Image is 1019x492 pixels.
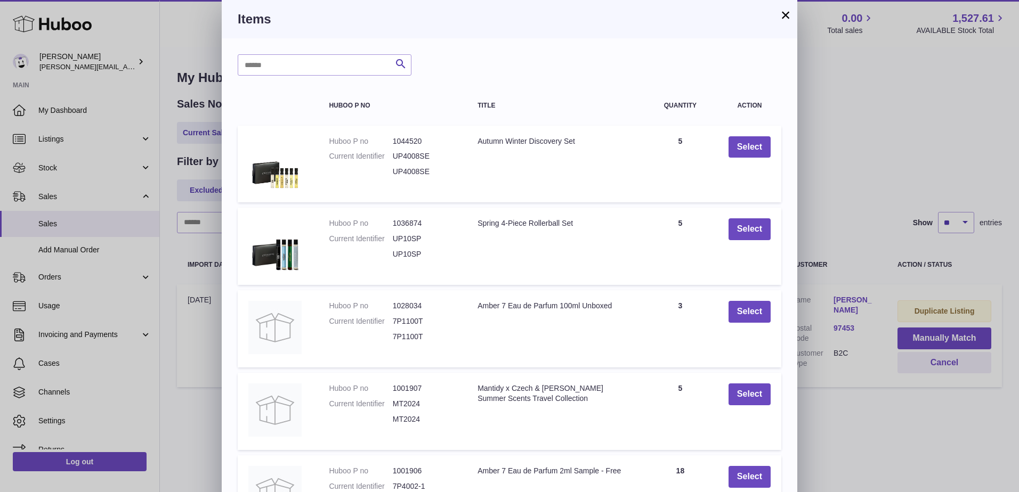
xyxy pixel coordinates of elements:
[329,151,392,161] dt: Current Identifier
[393,218,456,228] dd: 1036874
[729,136,771,158] button: Select
[478,383,632,404] div: Mantidy x Czech & [PERSON_NAME] Summer Scents Travel Collection
[329,218,392,228] dt: Huboo P no
[643,373,718,450] td: 5
[729,218,771,240] button: Select
[329,136,392,146] dt: Huboo P no
[393,466,456,476] dd: 1001906
[393,167,456,177] dd: UP4008SE
[329,399,392,409] dt: Current Identifier
[729,301,771,323] button: Select
[393,414,456,424] dd: MT2024
[393,316,456,326] dd: 7P1100T
[329,301,392,311] dt: Huboo P no
[393,383,456,393] dd: 1001907
[643,208,718,285] td: 5
[478,301,632,311] div: Amber 7 Eau de Parfum 100ml Unboxed
[478,466,632,476] div: Amber 7 Eau de Parfum 2ml Sample - Free
[779,9,792,21] button: ×
[318,92,467,120] th: Huboo P no
[478,218,632,228] div: Spring 4-Piece Rollerball Set
[248,218,302,272] img: Spring 4-Piece Rollerball Set
[478,136,632,146] div: Autumn Winter Discovery Set
[329,234,392,244] dt: Current Identifier
[393,301,456,311] dd: 1028034
[729,383,771,405] button: Select
[248,136,302,190] img: Autumn Winter Discovery Set
[248,383,302,437] img: Mantidy x Czech & Speake Summer Scents Travel Collection
[467,92,643,120] th: Title
[329,383,392,393] dt: Huboo P no
[393,234,456,244] dd: UP10SP
[393,481,456,491] dd: 7P4002-1
[238,11,781,28] h3: Items
[248,301,302,354] img: Amber 7 Eau de Parfum 100ml Unboxed
[393,332,456,342] dd: 7P1100T
[718,92,781,120] th: Action
[393,249,456,259] dd: UP10SP
[643,92,718,120] th: Quantity
[393,399,456,409] dd: MT2024
[643,290,718,367] td: 3
[393,151,456,161] dd: UP4008SE
[329,481,392,491] dt: Current Identifier
[329,316,392,326] dt: Current Identifier
[729,466,771,488] button: Select
[643,126,718,203] td: 5
[329,466,392,476] dt: Huboo P no
[393,136,456,146] dd: 1044520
